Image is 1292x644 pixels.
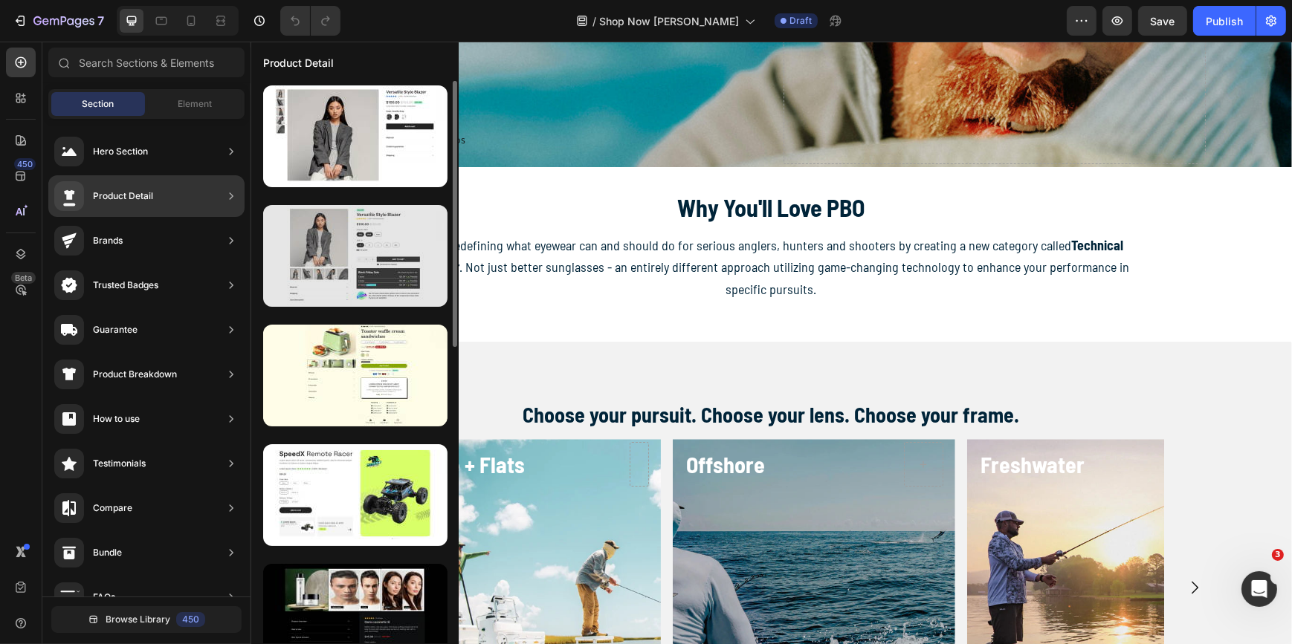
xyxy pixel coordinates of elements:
span: 3 [1272,549,1284,561]
iframe: Intercom live chat [1241,571,1277,607]
div: Testimonials [93,456,146,471]
span: Section [83,97,114,111]
strong: Freshwater [730,409,834,436]
strong: Choose your pursuit. Choose your lens. Choose your frame. [273,360,769,386]
span: Element [178,97,212,111]
span: Draft [789,14,812,27]
div: 450 [14,158,36,170]
div: Trusted Badges [93,278,158,293]
div: How to use [93,412,140,426]
span: Browse Library [106,613,170,626]
div: Publish [1206,13,1243,29]
div: Hero Section [93,144,148,159]
div: 450 [176,612,205,627]
div: Product Detail [93,189,153,204]
input: Search Sections & Elements [48,48,245,77]
p: 7 [97,12,104,30]
span: Save [1151,15,1175,27]
span: / [592,13,596,29]
div: Product Breakdown [93,367,177,382]
div: Bundle [93,545,122,560]
iframe: Design area [251,42,1292,644]
span: Shop Now [PERSON_NAME] [599,13,739,29]
strong: Inshore + Flats [142,409,275,436]
div: Undo/Redo [280,6,340,36]
button: Carousel Back Arrow [77,525,119,567]
button: Save [1138,6,1187,36]
div: Compare [93,501,132,515]
span: We’re redefining what eyewear can and should do for serious anglers, hunters and shooters by crea... [163,195,879,256]
button: Browse Library450 [51,606,242,633]
button: Publish [1193,6,1256,36]
strong: Why You'll Love PBO [427,152,615,180]
div: Brands [93,233,123,248]
div: Beta [11,272,36,284]
strong: Offshore [436,409,514,436]
div: Guarantee [93,322,138,337]
div: FAQs [93,590,115,605]
button: Carousel Next Arrow [923,525,965,567]
button: 7 [6,6,111,36]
